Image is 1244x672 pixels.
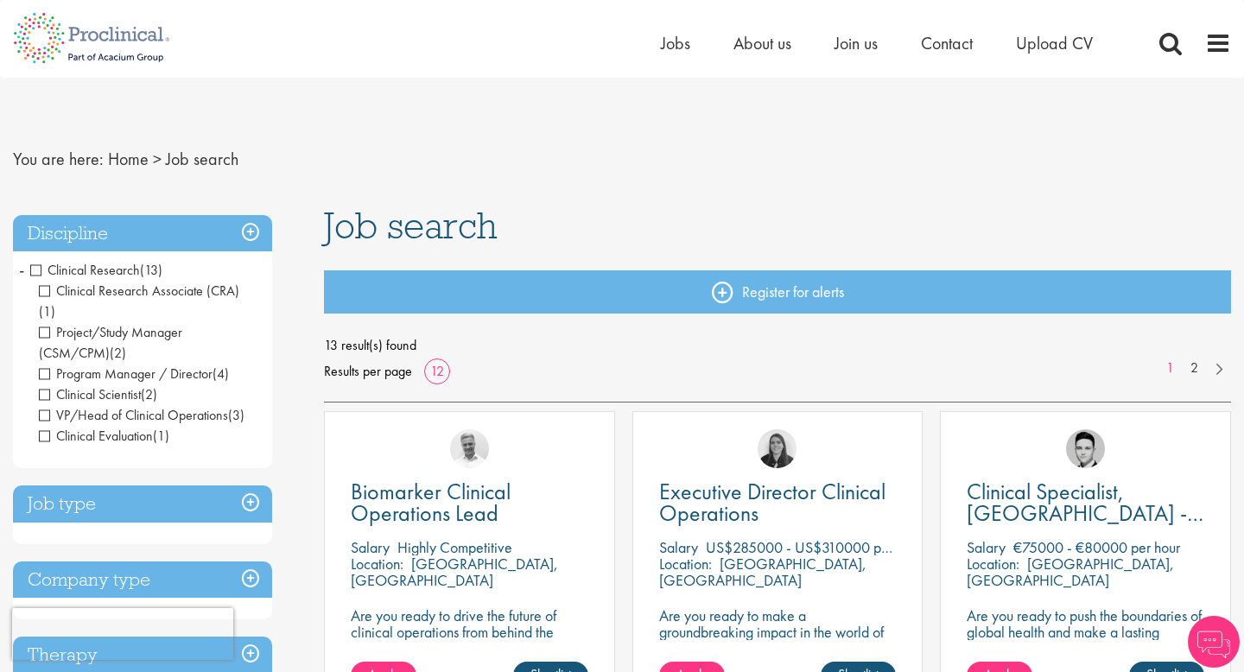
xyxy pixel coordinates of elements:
[659,477,885,528] span: Executive Director Clinical Operations
[661,32,690,54] a: Jobs
[13,148,104,170] span: You are here:
[1066,429,1105,468] img: Connor Lynes
[324,270,1231,314] a: Register for alerts
[351,554,558,590] p: [GEOGRAPHIC_DATA], [GEOGRAPHIC_DATA]
[397,537,512,557] p: Highly Competitive
[351,554,403,574] span: Location:
[1158,358,1183,378] a: 1
[450,429,489,468] img: Joshua Bye
[39,385,141,403] span: Clinical Scientist
[967,554,1019,574] span: Location:
[835,32,878,54] a: Join us
[39,282,239,320] span: Clinical Research Associate (CRA)
[967,477,1203,549] span: Clinical Specialist, [GEOGRAPHIC_DATA] - Cardiac
[424,362,450,380] a: 12
[967,481,1204,524] a: Clinical Specialist, [GEOGRAPHIC_DATA] - Cardiac
[659,537,698,557] span: Salary
[110,344,126,362] span: (2)
[39,323,182,362] span: Project/Study Manager (CSM/CPM)
[967,554,1174,590] p: [GEOGRAPHIC_DATA], [GEOGRAPHIC_DATA]
[351,477,511,528] span: Biomarker Clinical Operations Lead
[39,365,213,383] span: Program Manager / Director
[324,358,412,384] span: Results per page
[659,554,866,590] p: [GEOGRAPHIC_DATA], [GEOGRAPHIC_DATA]
[39,427,153,445] span: Clinical Evaluation
[758,429,797,468] img: Ciara Noble
[1013,537,1180,557] p: €75000 - €80000 per hour
[140,261,162,279] span: (13)
[213,365,229,383] span: (4)
[39,365,229,383] span: Program Manager / Director
[39,427,169,445] span: Clinical Evaluation
[39,406,228,424] span: VP/Head of Clinical Operations
[39,385,157,403] span: Clinical Scientist
[706,537,936,557] p: US$285000 - US$310000 per annum
[12,608,233,660] iframe: reCAPTCHA
[659,481,897,524] a: Executive Director Clinical Operations
[13,485,272,523] h3: Job type
[19,257,24,282] span: -
[30,261,140,279] span: Clinical Research
[967,537,1006,557] span: Salary
[39,406,244,424] span: VP/Head of Clinical Operations
[153,148,162,170] span: >
[351,537,390,557] span: Salary
[324,333,1231,358] span: 13 result(s) found
[141,385,157,403] span: (2)
[659,554,712,574] span: Location:
[351,481,588,524] a: Biomarker Clinical Operations Lead
[39,282,239,300] span: Clinical Research Associate (CRA)
[13,215,272,252] h3: Discipline
[324,202,498,249] span: Job search
[921,32,973,54] a: Contact
[1188,616,1240,668] img: Chatbot
[1016,32,1093,54] a: Upload CV
[39,302,55,320] span: (1)
[166,148,238,170] span: Job search
[228,406,244,424] span: (3)
[153,427,169,445] span: (1)
[1182,358,1207,378] a: 2
[13,561,272,599] h3: Company type
[30,261,162,279] span: Clinical Research
[733,32,791,54] a: About us
[108,148,149,170] a: breadcrumb link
